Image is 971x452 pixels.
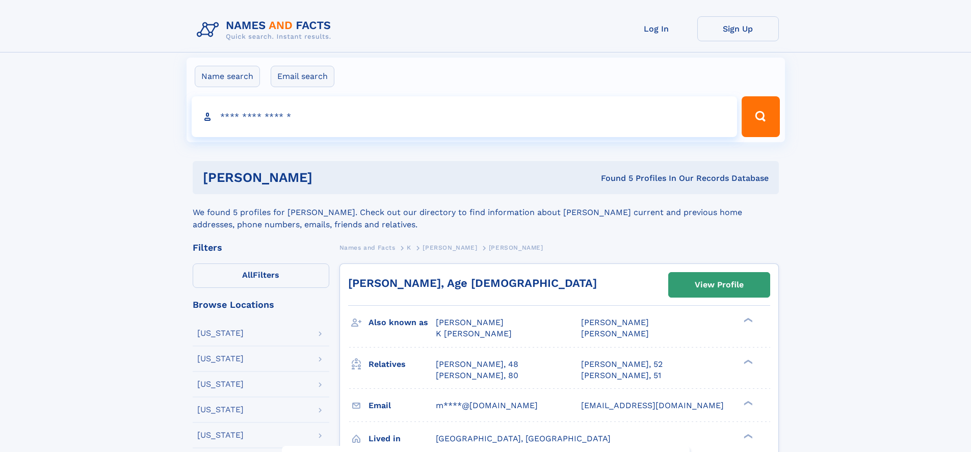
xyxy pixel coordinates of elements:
input: search input [192,96,738,137]
div: Browse Locations [193,300,329,309]
div: ❯ [741,433,753,439]
h3: Relatives [369,356,436,373]
label: Name search [195,66,260,87]
img: Logo Names and Facts [193,16,339,44]
a: [PERSON_NAME], 52 [581,359,663,370]
span: [PERSON_NAME] [581,317,649,327]
a: View Profile [669,273,770,297]
a: [PERSON_NAME], 80 [436,370,518,381]
div: Filters [193,243,329,252]
div: ❯ [741,358,753,365]
div: Found 5 Profiles In Our Records Database [457,173,769,184]
div: ❯ [741,400,753,406]
div: View Profile [695,273,744,297]
label: Filters [193,263,329,288]
div: We found 5 profiles for [PERSON_NAME]. Check out our directory to find information about [PERSON_... [193,194,779,231]
h3: Also known as [369,314,436,331]
div: [US_STATE] [197,380,244,388]
span: [PERSON_NAME] [436,317,504,327]
span: [EMAIL_ADDRESS][DOMAIN_NAME] [581,401,724,410]
a: [PERSON_NAME], 48 [436,359,518,370]
h3: Email [369,397,436,414]
span: [GEOGRAPHIC_DATA], [GEOGRAPHIC_DATA] [436,434,611,443]
div: [US_STATE] [197,355,244,363]
a: [PERSON_NAME], 51 [581,370,661,381]
a: Names and Facts [339,241,396,254]
div: [US_STATE] [197,329,244,337]
a: Sign Up [697,16,779,41]
div: [US_STATE] [197,406,244,414]
h1: [PERSON_NAME] [203,171,457,184]
span: All [242,270,253,280]
label: Email search [271,66,334,87]
a: K [407,241,411,254]
span: [PERSON_NAME] [423,244,477,251]
div: [US_STATE] [197,431,244,439]
span: K [407,244,411,251]
a: [PERSON_NAME] [423,241,477,254]
div: ❯ [741,317,753,324]
h3: Lived in [369,430,436,447]
span: [PERSON_NAME] [489,244,543,251]
span: K [PERSON_NAME] [436,329,512,338]
a: [PERSON_NAME], Age [DEMOGRAPHIC_DATA] [348,277,597,289]
span: [PERSON_NAME] [581,329,649,338]
a: Log In [616,16,697,41]
button: Search Button [742,96,779,137]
